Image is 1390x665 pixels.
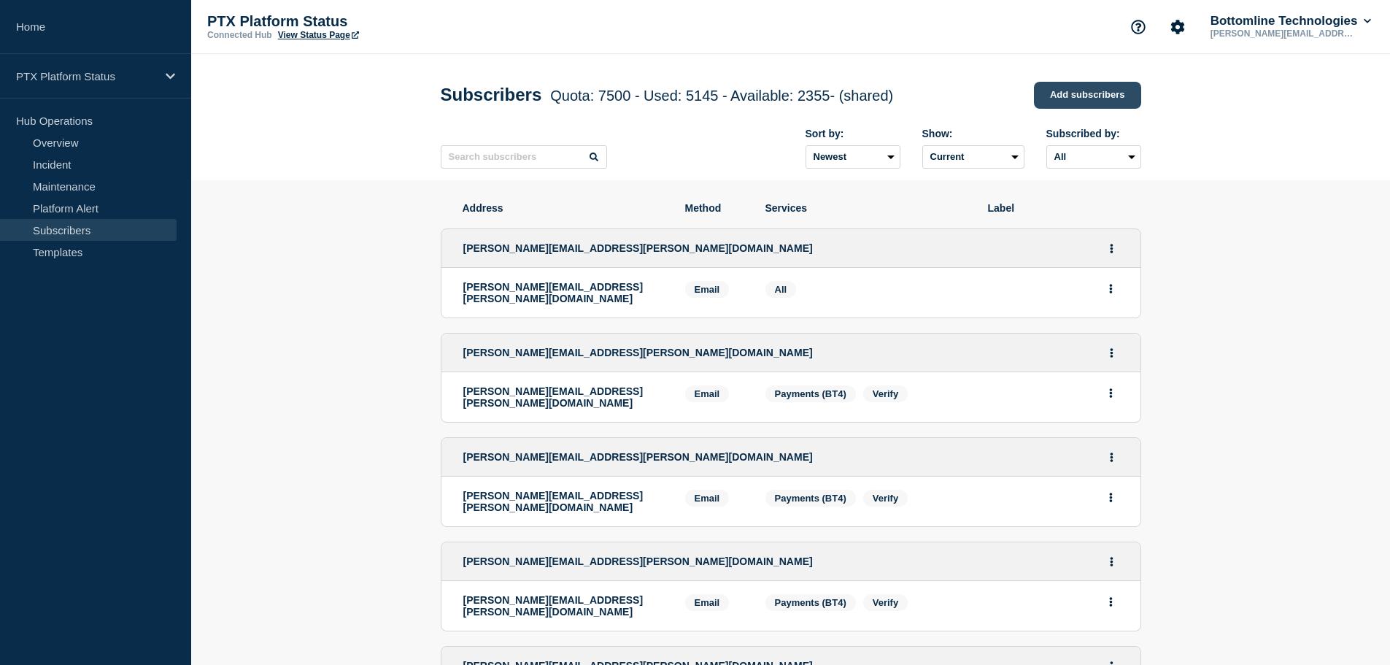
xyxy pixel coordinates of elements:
p: PTX Platform Status [16,70,156,82]
span: Address [463,202,663,214]
button: Actions [1102,277,1120,300]
span: Verify [873,597,898,608]
span: Email [685,385,730,402]
span: Quota: 7500 - Used: 5145 - Available: 2355 - (shared) [550,88,893,104]
a: View Status Page [278,30,359,40]
p: PTX Platform Status [207,13,499,30]
button: Account settings [1162,12,1193,42]
button: Actions [1103,237,1121,260]
div: Sort by: [806,128,900,139]
span: [PERSON_NAME][EMAIL_ADDRESS][PERSON_NAME][DOMAIN_NAME] [463,451,813,463]
span: Payments (BT4) [775,597,846,608]
span: Label [988,202,1119,214]
p: [PERSON_NAME][EMAIL_ADDRESS][PERSON_NAME][DOMAIN_NAME] [463,385,663,409]
span: Services [765,202,966,214]
span: Verify [873,493,898,504]
span: Email [685,594,730,611]
input: Search subscribers [441,145,607,169]
select: Deleted [922,145,1024,169]
span: [PERSON_NAME][EMAIL_ADDRESS][PERSON_NAME][DOMAIN_NAME] [463,556,813,567]
span: Email [685,281,730,298]
p: [PERSON_NAME][EMAIL_ADDRESS][PERSON_NAME][DOMAIN_NAME] [463,594,663,618]
button: Actions [1103,446,1121,469]
p: Connected Hub [207,30,272,40]
select: Sort by [806,145,900,169]
span: All [775,284,787,295]
div: Subscribed by: [1046,128,1141,139]
div: Show: [922,128,1024,139]
button: Actions [1102,591,1120,613]
select: Subscribed by [1046,145,1141,169]
button: Actions [1103,550,1121,573]
button: Actions [1103,342,1121,364]
span: Verify [873,388,898,399]
h1: Subscribers [441,85,894,105]
span: [PERSON_NAME][EMAIL_ADDRESS][PERSON_NAME][DOMAIN_NAME] [463,242,813,254]
p: [PERSON_NAME][EMAIL_ADDRESS][PERSON_NAME][DOMAIN_NAME] [463,281,663,304]
button: Actions [1102,382,1120,404]
p: [PERSON_NAME][EMAIL_ADDRESS][PERSON_NAME][DOMAIN_NAME] [463,490,663,513]
button: Bottomline Technologies [1208,14,1374,28]
span: [PERSON_NAME][EMAIL_ADDRESS][PERSON_NAME][DOMAIN_NAME] [463,347,813,358]
span: Payments (BT4) [775,493,846,504]
button: Actions [1102,486,1120,509]
p: [PERSON_NAME][EMAIL_ADDRESS][PERSON_NAME][DOMAIN_NAME] [1208,28,1359,39]
span: Payments (BT4) [775,388,846,399]
span: Method [685,202,744,214]
button: Support [1123,12,1154,42]
span: Email [685,490,730,507]
a: Add subscribers [1034,82,1141,109]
